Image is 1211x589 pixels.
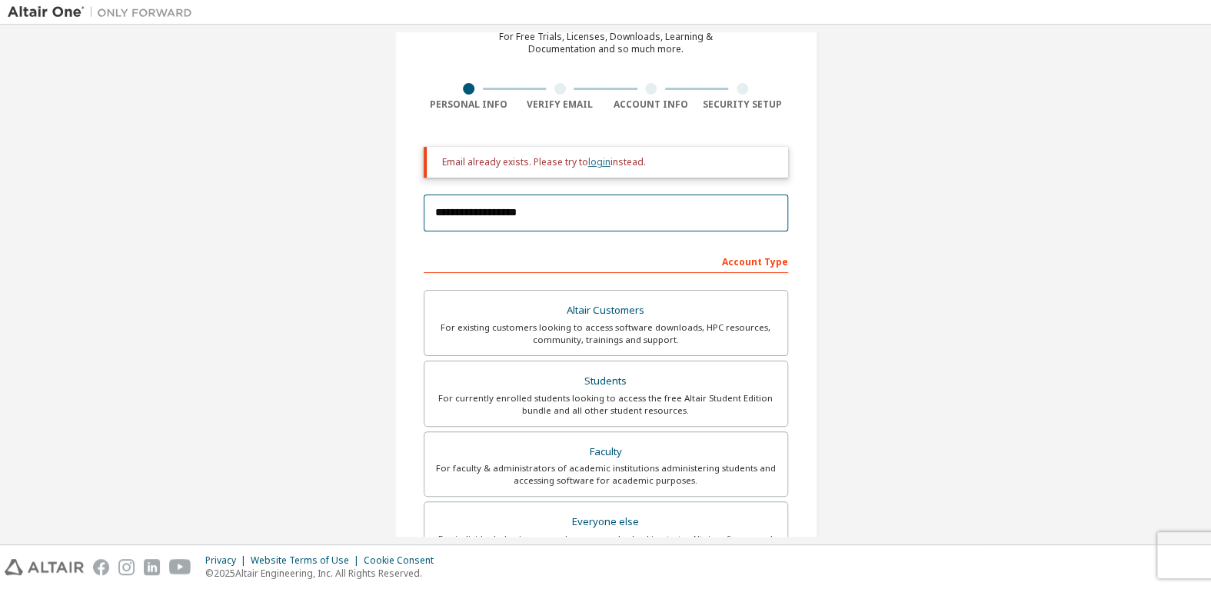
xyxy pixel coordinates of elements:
[205,554,251,567] div: Privacy
[169,559,191,575] img: youtube.svg
[697,98,788,111] div: Security Setup
[434,392,778,417] div: For currently enrolled students looking to access the free Altair Student Edition bundle and all ...
[434,533,778,557] div: For individuals, businesses and everyone else looking to try Altair software and explore our prod...
[251,554,364,567] div: Website Terms of Use
[434,462,778,487] div: For faculty & administrators of academic institutions administering students and accessing softwa...
[434,441,778,463] div: Faculty
[434,300,778,321] div: Altair Customers
[364,554,443,567] div: Cookie Consent
[434,321,778,346] div: For existing customers looking to access software downloads, HPC resources, community, trainings ...
[606,98,697,111] div: Account Info
[514,98,606,111] div: Verify Email
[118,559,135,575] img: instagram.svg
[424,98,515,111] div: Personal Info
[93,559,109,575] img: facebook.svg
[5,559,84,575] img: altair_logo.svg
[434,511,778,533] div: Everyone else
[8,5,200,20] img: Altair One
[442,156,776,168] div: Email already exists. Please try to instead.
[205,567,443,580] p: © 2025 Altair Engineering, Inc. All Rights Reserved.
[424,248,788,273] div: Account Type
[588,155,610,168] a: login
[144,559,160,575] img: linkedin.svg
[434,371,778,392] div: Students
[499,31,713,55] div: For Free Trials, Licenses, Downloads, Learning & Documentation and so much more.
